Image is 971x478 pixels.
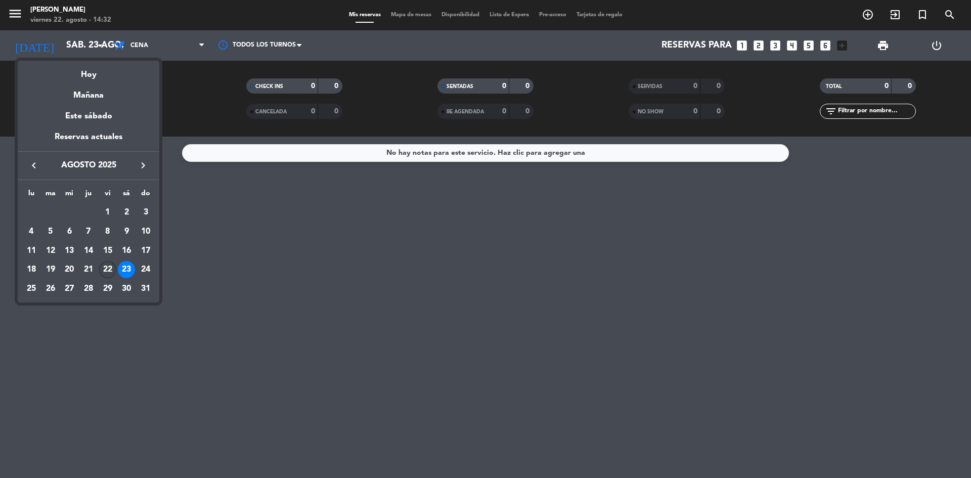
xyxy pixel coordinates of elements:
th: jueves [79,188,98,203]
div: 19 [42,261,59,278]
div: 3 [137,204,154,221]
div: 26 [42,280,59,297]
div: Mañana [18,81,159,102]
td: 20 de agosto de 2025 [60,260,79,279]
div: 17 [137,242,154,259]
td: 27 de agosto de 2025 [60,279,79,298]
td: 16 de agosto de 2025 [117,241,137,260]
div: 10 [137,223,154,240]
td: 10 de agosto de 2025 [136,222,155,241]
div: 21 [80,261,97,278]
div: 27 [61,280,78,297]
div: 2 [118,204,135,221]
div: 6 [61,223,78,240]
td: 17 de agosto de 2025 [136,241,155,260]
div: 9 [118,223,135,240]
div: 15 [99,242,116,259]
div: 22 [99,261,116,278]
td: 6 de agosto de 2025 [60,222,79,241]
td: 13 de agosto de 2025 [60,241,79,260]
td: 25 de agosto de 2025 [22,279,41,298]
div: 20 [61,261,78,278]
td: 26 de agosto de 2025 [41,279,60,298]
div: 24 [137,261,154,278]
th: martes [41,188,60,203]
th: domingo [136,188,155,203]
td: 29 de agosto de 2025 [98,279,117,298]
td: AGO. [22,203,98,222]
div: Hoy [18,61,159,81]
th: viernes [98,188,117,203]
div: 16 [118,242,135,259]
td: 23 de agosto de 2025 [117,260,137,279]
div: 29 [99,280,116,297]
div: 28 [80,280,97,297]
td: 7 de agosto de 2025 [79,222,98,241]
i: keyboard_arrow_right [137,159,149,171]
td: 5 de agosto de 2025 [41,222,60,241]
div: 30 [118,280,135,297]
td: 24 de agosto de 2025 [136,260,155,279]
td: 3 de agosto de 2025 [136,203,155,222]
td: 11 de agosto de 2025 [22,241,41,260]
td: 21 de agosto de 2025 [79,260,98,279]
i: keyboard_arrow_left [28,159,40,171]
div: 23 [118,261,135,278]
div: 12 [42,242,59,259]
div: 1 [99,204,116,221]
th: lunes [22,188,41,203]
div: 4 [23,223,40,240]
td: 31 de agosto de 2025 [136,279,155,298]
div: 25 [23,280,40,297]
button: keyboard_arrow_right [134,159,152,172]
div: 13 [61,242,78,259]
td: 15 de agosto de 2025 [98,241,117,260]
div: 11 [23,242,40,259]
td: 22 de agosto de 2025 [98,260,117,279]
div: 7 [80,223,97,240]
td: 18 de agosto de 2025 [22,260,41,279]
th: sábado [117,188,137,203]
td: 9 de agosto de 2025 [117,222,137,241]
div: 8 [99,223,116,240]
th: miércoles [60,188,79,203]
td: 30 de agosto de 2025 [117,279,137,298]
td: 28 de agosto de 2025 [79,279,98,298]
td: 1 de agosto de 2025 [98,203,117,222]
td: 2 de agosto de 2025 [117,203,137,222]
div: 5 [42,223,59,240]
td: 12 de agosto de 2025 [41,241,60,260]
button: keyboard_arrow_left [25,159,43,172]
div: 18 [23,261,40,278]
div: Este sábado [18,102,159,131]
td: 8 de agosto de 2025 [98,222,117,241]
div: Reservas actuales [18,131,159,151]
td: 4 de agosto de 2025 [22,222,41,241]
div: 31 [137,280,154,297]
div: 14 [80,242,97,259]
td: 14 de agosto de 2025 [79,241,98,260]
td: 19 de agosto de 2025 [41,260,60,279]
span: agosto 2025 [43,159,134,172]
